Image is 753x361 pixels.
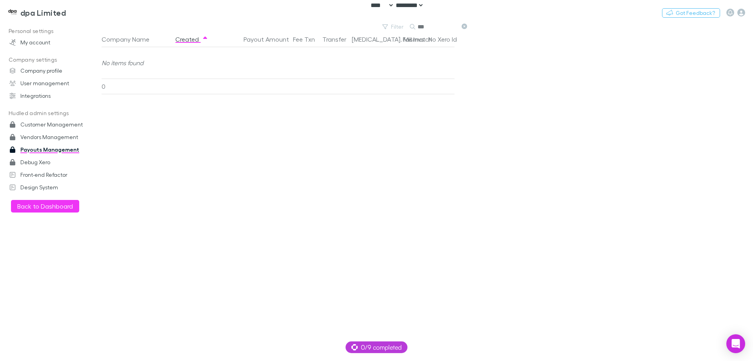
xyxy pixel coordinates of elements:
[2,181,106,194] a: Design System
[662,8,720,18] button: Got Feedback?
[20,8,66,17] h3: dpa Limited
[2,77,106,90] a: User management
[8,8,17,17] img: dpa Limited's Logo
[2,90,106,102] a: Integrations
[2,64,106,77] a: Company profile
[2,169,106,181] a: Front-end Refactor
[322,31,356,47] button: Transfer
[102,47,637,79] div: No items found
[2,118,106,131] a: Customer Management
[403,31,434,47] button: Fail Invs
[175,31,208,47] button: Created
[244,31,298,47] button: Payout Amount
[378,22,408,31] button: Filter
[2,131,106,143] a: Vendors Management
[428,31,466,47] button: No Xero Id
[2,143,106,156] a: Payouts Management
[2,156,106,169] a: Debug Xero
[102,31,159,47] button: Company Name
[2,108,106,118] p: Hudled admin settings
[2,55,106,65] p: Company settings
[2,26,106,36] p: Personal settings
[2,36,106,49] a: My account
[352,31,442,47] button: [MEDICAL_DATA]. Mismatch
[11,200,79,213] button: Back to Dashboard
[293,31,324,47] button: Fee Txn
[726,334,745,353] div: Open Intercom Messenger
[3,3,71,22] a: dpa Limited
[102,79,172,94] div: 0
